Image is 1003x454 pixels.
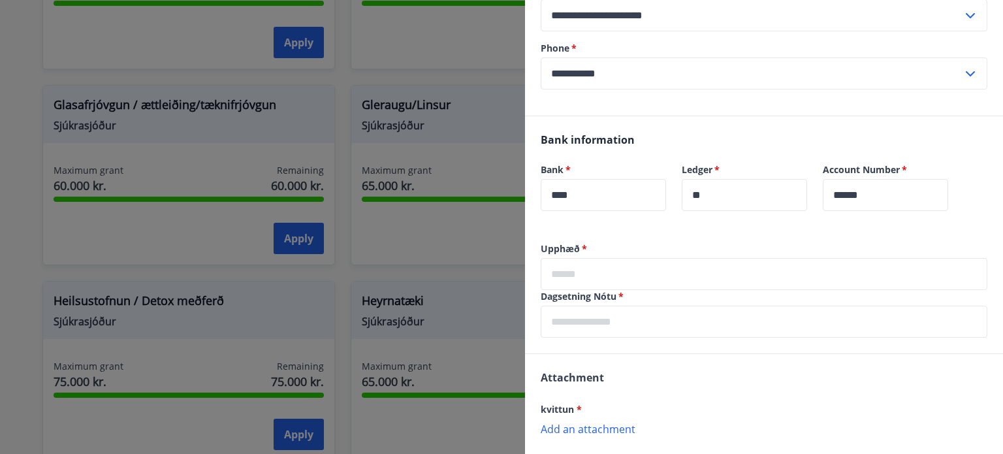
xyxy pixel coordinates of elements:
[541,242,987,255] label: Upphæð
[541,42,987,55] label: Phone
[823,163,948,176] label: Account Number
[541,403,582,415] span: kvittun
[541,163,666,176] label: Bank
[541,290,987,303] label: Dagsetning Nótu
[541,370,604,385] span: Attachment
[541,258,987,290] div: Upphæð
[682,163,807,176] label: Ledger
[541,306,987,338] div: Dagsetning Nótu
[541,133,635,147] span: Bank information
[541,422,987,435] p: Add an attachment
